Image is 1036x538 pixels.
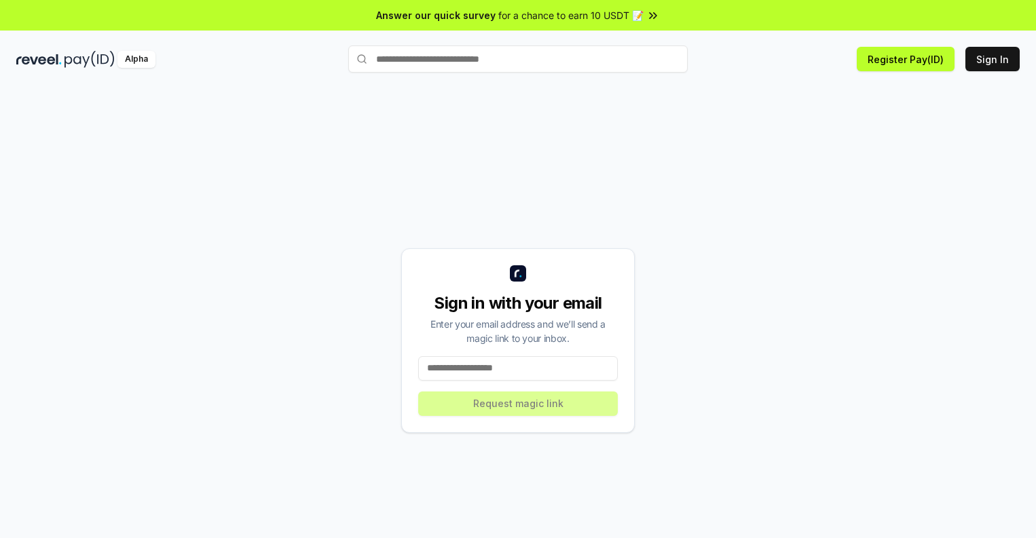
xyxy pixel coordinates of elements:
img: reveel_dark [16,51,62,68]
div: Enter your email address and we’ll send a magic link to your inbox. [418,317,618,345]
span: Answer our quick survey [376,8,496,22]
span: for a chance to earn 10 USDT 📝 [498,8,644,22]
button: Sign In [965,47,1020,71]
button: Register Pay(ID) [857,47,955,71]
div: Alpha [117,51,155,68]
div: Sign in with your email [418,292,618,314]
img: pay_id [64,51,115,68]
img: logo_small [510,265,526,282]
